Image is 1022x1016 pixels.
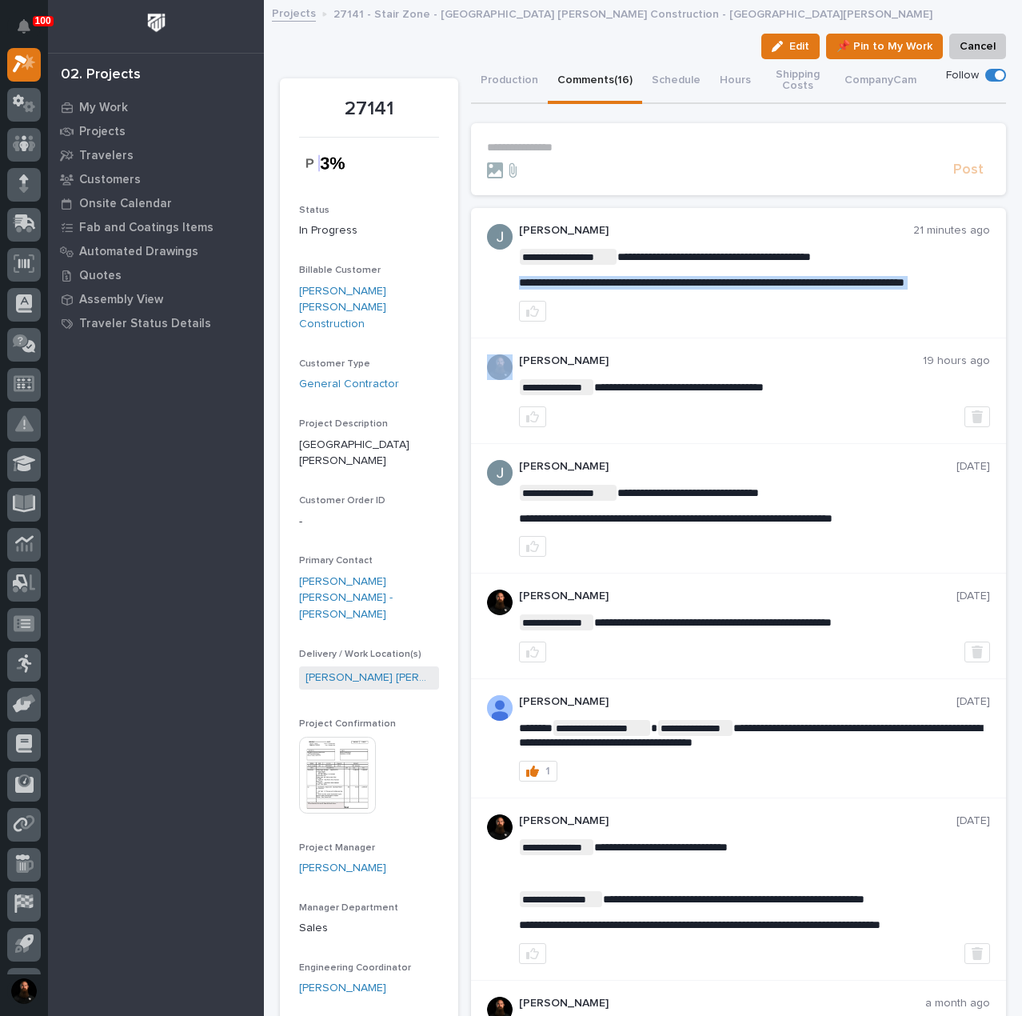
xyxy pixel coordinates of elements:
p: [PERSON_NAME] [519,997,925,1010]
a: [PERSON_NAME] [PERSON_NAME] Construction [299,283,439,333]
p: In Progress [299,222,439,239]
p: Fab and Coatings Items [79,221,214,235]
button: CompanyCam [835,59,926,104]
p: [PERSON_NAME] [519,695,956,709]
p: 27141 [299,98,439,121]
a: Traveler Status Details [48,311,264,335]
span: Post [953,161,984,179]
span: Engineering Coordinator [299,963,411,973]
a: Automated Drawings [48,239,264,263]
a: Travelers [48,143,264,167]
a: Onsite Calendar [48,191,264,215]
img: Workspace Logo [142,8,171,38]
p: Onsite Calendar [79,197,172,211]
img: zmKUmRVDQjmBLfnAs97p [487,814,513,840]
button: Production [471,59,548,104]
p: Assembly View [79,293,163,307]
span: Status [299,206,329,215]
button: Edit [761,34,820,59]
button: Post [947,161,990,179]
p: Automated Drawings [79,245,198,259]
button: Delete post [964,642,990,662]
p: Follow [946,69,979,82]
button: like this post [519,301,546,322]
p: Projects [79,125,126,139]
p: 21 minutes ago [913,224,990,238]
button: Delete post [964,943,990,964]
p: Customers [79,173,141,187]
p: 100 [35,15,51,26]
a: Quotes [48,263,264,287]
button: Hours [710,59,761,104]
p: 27141 - Stair Zone - [GEOGRAPHIC_DATA] [PERSON_NAME] Construction - [GEOGRAPHIC_DATA][PERSON_NAME] [333,4,932,22]
button: 1 [519,761,557,782]
img: ACg8ocIJHU6JEmo4GV-3KL6HuSvSpWhSGqG5DdxF6tKpN6m2=s96-c [487,224,513,250]
p: Travelers [79,149,134,163]
a: [PERSON_NAME] [299,860,386,877]
div: 1 [545,766,550,777]
p: [PERSON_NAME] [519,224,913,238]
img: zmKUmRVDQjmBLfnAs97p [487,590,513,615]
a: Projects [48,119,264,143]
span: Delivery / Work Location(s) [299,650,421,659]
span: Manager Department [299,903,398,913]
p: - [299,514,439,530]
a: General Contractor [299,376,399,393]
span: Primary Contact [299,556,373,566]
div: 02. Projects [61,66,141,84]
p: [DATE] [956,814,990,828]
a: [PERSON_NAME] [PERSON_NAME] Old Elevator [305,670,433,686]
div: Notifications100 [20,19,41,45]
img: AOh14GhUnP333BqRmXh-vZ-TpYZQaFVsuOFmGre8SRZf2A=s96-c [487,695,513,721]
img: ACg8ocIJHU6JEmo4GV-3KL6HuSvSpWhSGqG5DdxF6tKpN6m2=s96-c [487,460,513,486]
a: Fab and Coatings Items [48,215,264,239]
span: Edit [789,39,809,54]
p: My Work [79,101,128,115]
a: Projects [272,3,316,22]
button: Notifications [7,10,41,43]
button: Shipping Costs [761,59,835,104]
img: mdBBbnr2h-xAiCa9IaHzjMTu40xOM-KnMFi35L0wNIk [299,147,369,179]
button: Schedule [642,59,710,104]
button: Comments (16) [548,59,642,104]
p: [DATE] [956,695,990,709]
span: Customer Type [299,359,370,369]
span: 📌 Pin to My Work [836,37,932,56]
button: users-avatar [7,974,41,1008]
span: Project Description [299,419,388,429]
button: Delete post [964,406,990,427]
p: [PERSON_NAME] [519,460,956,474]
a: [PERSON_NAME] [299,980,386,997]
span: Project Manager [299,843,375,853]
a: [PERSON_NAME] [PERSON_NAME] - [PERSON_NAME] [299,574,439,623]
a: Customers [48,167,264,191]
button: like this post [519,943,546,964]
p: Traveler Status Details [79,317,211,331]
p: a month ago [925,997,990,1010]
p: [GEOGRAPHIC_DATA][PERSON_NAME] [299,437,439,470]
a: My Work [48,95,264,119]
span: Cancel [960,37,996,56]
p: [DATE] [956,460,990,474]
button: Cancel [949,34,1006,59]
a: Assembly View [48,287,264,311]
span: Customer Order ID [299,496,385,506]
p: Quotes [79,269,122,283]
p: [PERSON_NAME] [519,814,956,828]
p: [PERSON_NAME] [519,590,956,603]
span: Project Confirmation [299,719,396,729]
button: 📌 Pin to My Work [826,34,943,59]
button: like this post [519,406,546,427]
img: zmKUmRVDQjmBLfnAs97p [487,354,513,380]
span: Billable Customer [299,266,381,275]
p: [PERSON_NAME] [519,354,923,368]
p: [DATE] [956,590,990,603]
button: like this post [519,536,546,557]
p: Sales [299,920,439,937]
button: like this post [519,642,546,662]
p: 19 hours ago [923,354,990,368]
